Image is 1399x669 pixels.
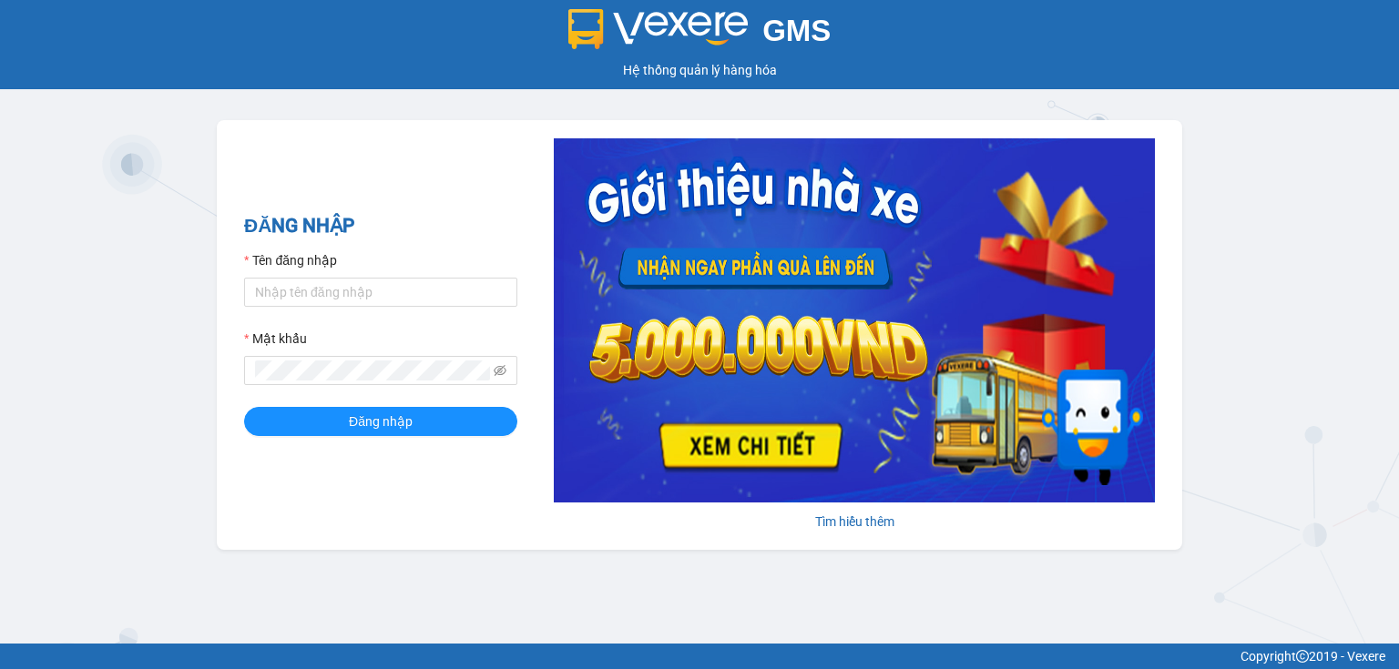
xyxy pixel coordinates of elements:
[1296,650,1309,663] span: copyright
[568,9,749,49] img: logo 2
[14,646,1385,666] div: Copyright 2019 - Vexere
[762,14,831,47] span: GMS
[568,27,832,42] a: GMS
[244,407,517,436] button: Đăng nhập
[554,138,1155,502] img: banner-0
[494,364,506,377] span: eye-invisible
[255,360,490,380] input: Mật khẩu
[349,411,413,431] span: Đăng nhập
[244,250,337,270] label: Tên đăng nhập
[244,211,517,241] h2: ĐĂNG NHẬP
[554,512,1155,532] div: Tìm hiểu thêm
[244,329,307,349] label: Mật khẩu
[244,278,517,307] input: Tên đăng nhập
[5,60,1394,80] div: Hệ thống quản lý hàng hóa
